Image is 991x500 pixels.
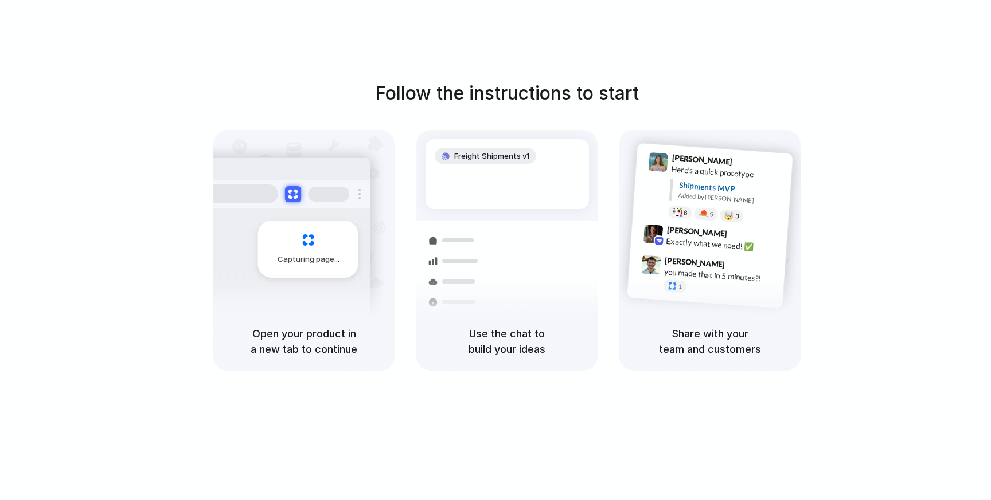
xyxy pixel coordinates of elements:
[672,151,732,168] span: [PERSON_NAME]
[671,163,786,183] div: Here's a quick prototype
[665,254,725,270] span: [PERSON_NAME]
[666,235,781,254] div: Exactly what we need! ✅
[684,209,688,215] span: 8
[736,156,759,170] span: 9:41 AM
[666,223,727,240] span: [PERSON_NAME]
[227,326,381,357] h5: Open your product in a new tab to continue
[678,179,785,198] div: Shipments MVP
[728,259,752,273] span: 9:47 AM
[724,211,734,220] div: 🤯
[664,266,778,285] div: you made that in 5 minutes?!
[678,284,682,290] span: 1
[375,80,639,107] h1: Follow the instructions to start
[430,326,584,357] h5: Use the chat to build your ideas
[731,229,754,242] span: 9:42 AM
[454,151,529,162] span: Freight Shipments v1
[735,213,739,219] span: 3
[709,211,713,218] span: 5
[278,254,341,265] span: Capturing page
[633,326,787,357] h5: Share with your team and customers
[678,191,783,207] div: Added by [PERSON_NAME]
